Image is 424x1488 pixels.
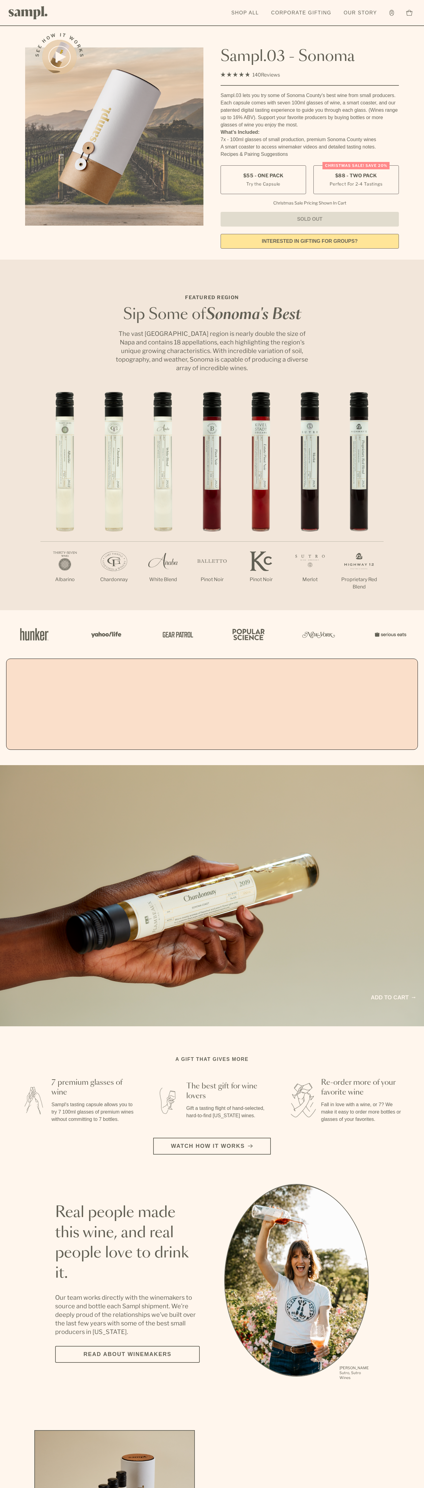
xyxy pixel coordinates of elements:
[138,576,187,583] p: White Blend
[221,136,399,143] li: 7x - 100ml glasses of small production, premium Sonoma County wines
[186,1105,270,1119] p: Gift a tasting flight of hand-selected, hard-to-find [US_STATE] wines.
[114,294,310,301] p: Featured Region
[270,200,349,206] li: Christmas Sale Pricing Shown In Cart
[55,1203,200,1283] h2: Real people made this wine, and real people love to drink it.
[330,181,382,187] small: Perfect For 2-4 Tastings
[335,392,384,610] li: 7 / 7
[221,130,259,135] strong: What’s Included:
[87,621,124,648] img: Artboard_6_04f9a106-072f-468a-bdd7-f11783b05722_x450.png
[55,1346,200,1363] a: Read about Winemakers
[321,1101,404,1123] p: Fall in love with a wine, or 7? We make it easy to order more bottles or glasses of your favorites.
[237,392,286,603] li: 5 / 7
[224,1184,369,1381] div: slide 1
[321,1078,404,1097] h3: Re-order more of your favorite wine
[206,307,301,322] em: Sonoma's Best
[252,72,261,78] span: 140
[371,621,408,648] img: Artboard_7_5b34974b-f019-449e-91fb-745f8d0877ee_x450.png
[229,621,266,648] img: Artboard_4_28b4d326-c26e-48f9-9c80-911f17d6414e_x450.png
[138,392,187,603] li: 3 / 7
[114,329,310,372] p: The vast [GEOGRAPHIC_DATA] region is nearly double the size of Napa and contains 18 appellations,...
[158,621,195,648] img: Artboard_5_7fdae55a-36fd-43f7-8bfd-f74a06a2878e_x450.png
[55,1293,200,1336] p: Our team works directly with the winemakers to source and bottle each Sampl shipment. We’re deepl...
[186,1081,270,1101] h3: The best gift for wine lovers
[335,576,384,591] p: Proprietary Red Blend
[286,392,335,603] li: 6 / 7
[42,40,77,74] button: See how it works
[221,71,280,79] div: 140Reviews
[246,181,280,187] small: Try the Capsule
[221,151,399,158] li: Recipes & Pairing Suggestions
[371,994,415,1002] a: Add to cart
[51,1101,135,1123] p: Sampl's tasting capsule allows you to try 7 100ml glasses of premium wines without committing to ...
[228,6,262,20] a: Shop All
[16,621,53,648] img: Artboard_1_c8cd28af-0030-4af1-819c-248e302c7f06_x450.png
[51,1078,135,1097] h3: 7 premium glasses of wine
[221,212,399,227] button: Sold Out
[221,47,399,66] h1: Sampl.03 - Sonoma
[224,1184,369,1381] ul: carousel
[221,143,399,151] li: A smart coaster to access winemaker videos and detailed tasting notes.
[187,392,237,603] li: 4 / 7
[300,621,337,648] img: Artboard_3_0b291449-6e8c-4d07-b2c2-3f3601a19cd1_x450.png
[339,1366,369,1380] p: [PERSON_NAME] Sutro, Sutro Wines
[114,307,310,322] h2: Sip Some of
[176,1056,249,1063] h2: A gift that gives more
[89,392,138,603] li: 2 / 7
[40,576,89,583] p: Albarino
[243,172,284,179] span: $55 - One Pack
[237,576,286,583] p: Pinot Noir
[89,576,138,583] p: Chardonnay
[9,6,48,19] img: Sampl logo
[221,92,399,129] div: Sampl.03 lets you try some of Sonoma County's best wine from small producers. Each capsule comes ...
[40,392,89,603] li: 1 / 7
[341,6,380,20] a: Our Story
[261,72,280,78] span: Reviews
[187,576,237,583] p: Pinot Noir
[153,1138,271,1155] button: Watch how it works
[286,576,335,583] p: Merlot
[268,6,335,20] a: Corporate Gifting
[335,172,377,179] span: $88 - Two Pack
[323,162,390,169] div: Christmas SALE! Save 20%
[25,47,203,226] img: Sampl.03 - Sonoma
[221,234,399,249] a: interested in gifting for groups?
